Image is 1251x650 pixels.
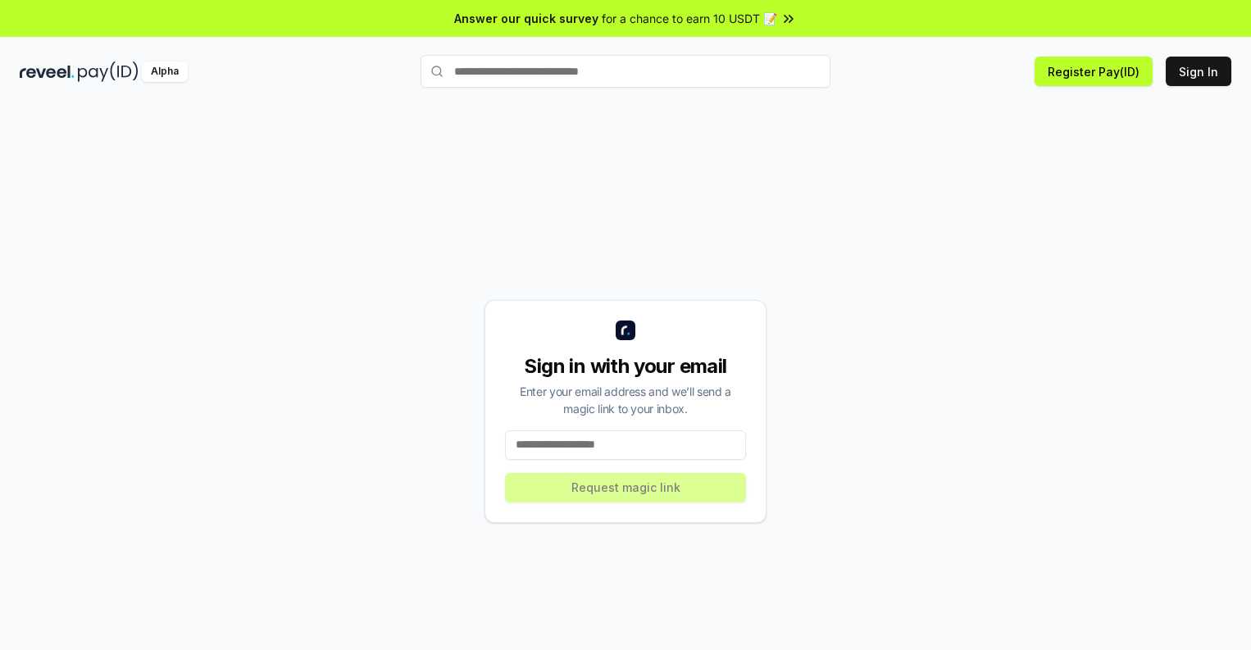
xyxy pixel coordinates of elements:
span: for a chance to earn 10 USDT 📝 [602,10,777,27]
div: Enter your email address and we’ll send a magic link to your inbox. [505,383,746,417]
img: logo_small [616,320,635,340]
span: Answer our quick survey [454,10,598,27]
button: Register Pay(ID) [1035,57,1153,86]
img: pay_id [78,61,139,82]
img: reveel_dark [20,61,75,82]
button: Sign In [1166,57,1231,86]
div: Alpha [142,61,188,82]
div: Sign in with your email [505,353,746,380]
